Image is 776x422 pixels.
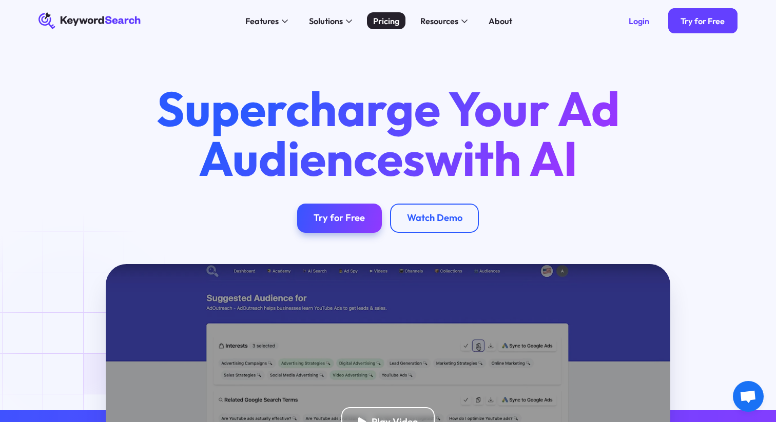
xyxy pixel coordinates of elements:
span: with AI [425,128,577,188]
div: Login [629,16,649,26]
a: Try for Free [297,204,382,233]
a: About [482,12,518,29]
a: Try for Free [668,8,738,33]
div: Open chat [733,381,764,412]
div: Features [245,15,279,27]
div: Try for Free [681,16,725,26]
div: Pricing [373,15,399,27]
div: Try for Free [314,212,365,224]
a: Login [616,8,662,33]
div: Watch Demo [407,212,462,224]
h1: Supercharge Your Ad Audiences [137,84,639,183]
div: Resources [420,15,458,27]
a: Pricing [367,12,405,29]
div: About [489,15,512,27]
div: Solutions [309,15,343,27]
